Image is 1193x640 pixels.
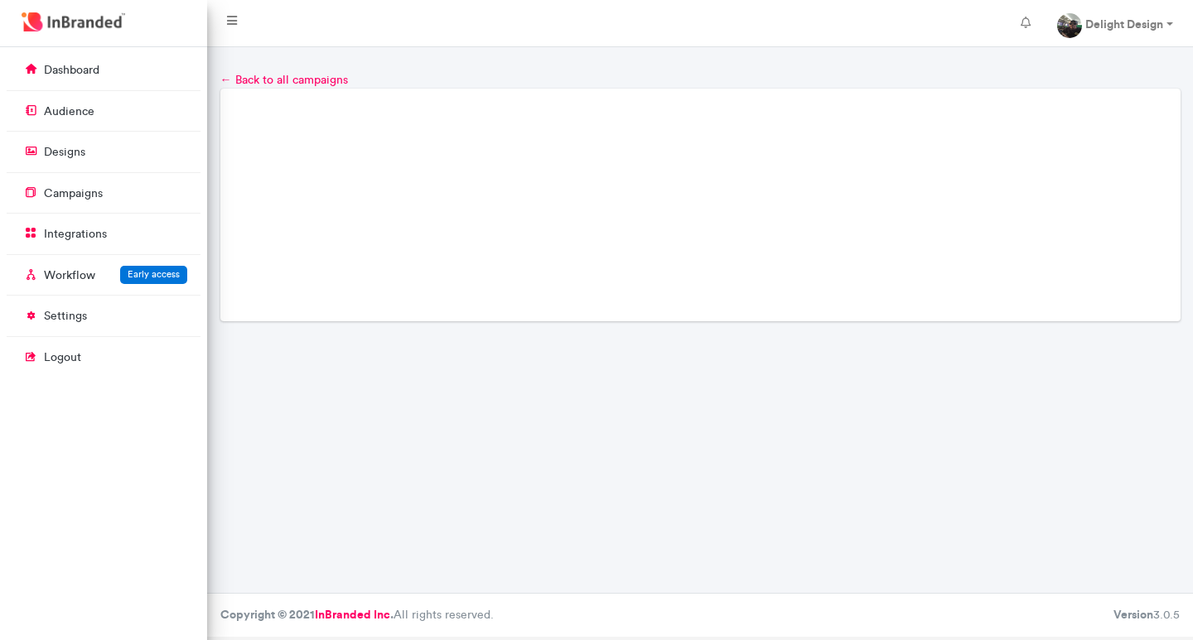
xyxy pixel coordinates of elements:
[17,8,129,36] img: InBranded Logo
[44,103,94,120] p: audience
[44,185,103,202] p: campaigns
[1113,607,1180,623] div: 3.0.5
[44,62,99,79] p: dashboard
[128,268,180,280] span: Early access
[44,226,107,243] p: integrations
[1044,7,1186,40] a: Delight Design
[207,593,1193,637] footer: All rights reserved.
[7,136,200,167] a: designs
[44,267,95,284] p: Workflow
[44,308,87,325] p: settings
[220,73,348,87] a: ← Back to all campaigns
[1113,607,1153,622] b: Version
[7,177,200,209] a: campaigns
[7,218,200,249] a: integrations
[7,259,200,291] a: WorkflowEarly access
[7,300,200,331] a: settings
[315,607,390,622] a: InBranded Inc
[220,607,394,622] strong: Copyright © 2021 .
[44,144,85,161] p: designs
[7,54,200,85] a: dashboard
[1085,17,1163,31] strong: Delight Design
[7,95,200,127] a: audience
[44,349,81,366] p: logout
[1057,13,1082,38] img: profile dp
